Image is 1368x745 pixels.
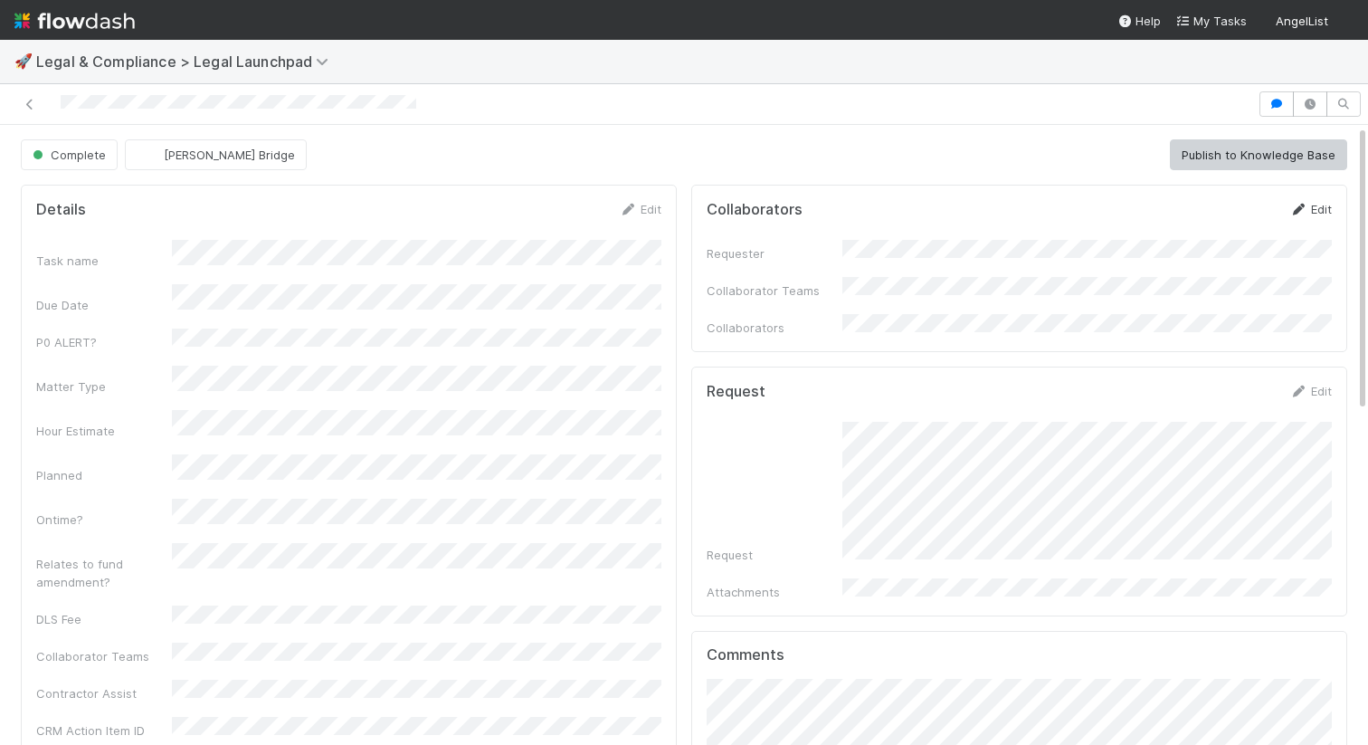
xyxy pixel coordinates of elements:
[36,555,172,591] div: Relates to fund amendment?
[36,422,172,440] div: Hour Estimate
[707,319,842,337] div: Collaborators
[1175,14,1247,28] span: My Tasks
[36,201,86,219] h5: Details
[36,333,172,351] div: P0 ALERT?
[619,202,661,216] a: Edit
[1170,139,1347,170] button: Publish to Knowledge Base
[36,252,172,270] div: Task name
[1289,384,1332,398] a: Edit
[707,201,803,219] h5: Collaborators
[36,684,172,702] div: Contractor Assist
[14,5,135,36] img: logo-inverted-e16ddd16eac7371096b0.svg
[1117,12,1161,30] div: Help
[29,148,106,162] span: Complete
[707,546,842,564] div: Request
[36,53,337,71] span: Legal & Compliance > Legal Launchpad
[707,646,1332,664] h5: Comments
[707,383,765,401] h5: Request
[36,721,172,740] div: CRM Action Item ID
[21,139,118,170] button: Complete
[36,377,172,396] div: Matter Type
[36,610,172,628] div: DLS Fee
[1175,12,1247,30] a: My Tasks
[14,53,33,69] span: 🚀
[707,583,842,601] div: Attachments
[36,296,172,314] div: Due Date
[1289,202,1332,216] a: Edit
[36,647,172,665] div: Collaborator Teams
[707,244,842,263] div: Requester
[1276,14,1328,28] span: AngelList
[1335,13,1354,31] img: avatar_c584de82-e924-47af-9431-5c284c40472a.png
[707,282,842,300] div: Collaborator Teams
[36,466,172,484] div: Planned
[36,511,172,529] div: Ontime?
